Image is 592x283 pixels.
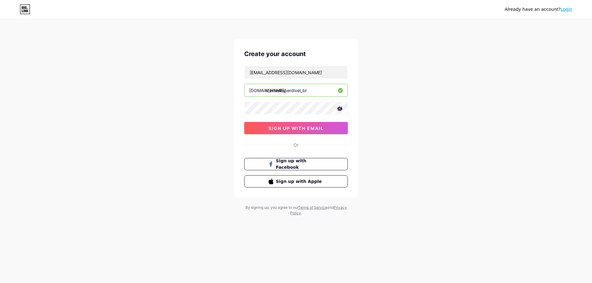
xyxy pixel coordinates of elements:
[244,175,348,188] button: Sign up with Apple
[505,6,572,13] div: Already have an account?
[244,158,348,170] button: Sign up with Facebook
[245,84,347,96] input: username
[244,49,348,59] div: Create your account
[244,205,348,216] div: By signing up, you agree to our and .
[298,205,327,210] a: Terms of Service
[244,122,348,134] button: sign up with email
[269,126,324,131] span: sign up with email
[294,142,298,148] div: Or
[276,158,324,171] span: Sign up with Facebook
[245,66,347,79] input: Email
[249,87,286,94] div: [DOMAIN_NAME]/
[276,178,324,185] span: Sign up with Apple
[561,7,572,12] a: Login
